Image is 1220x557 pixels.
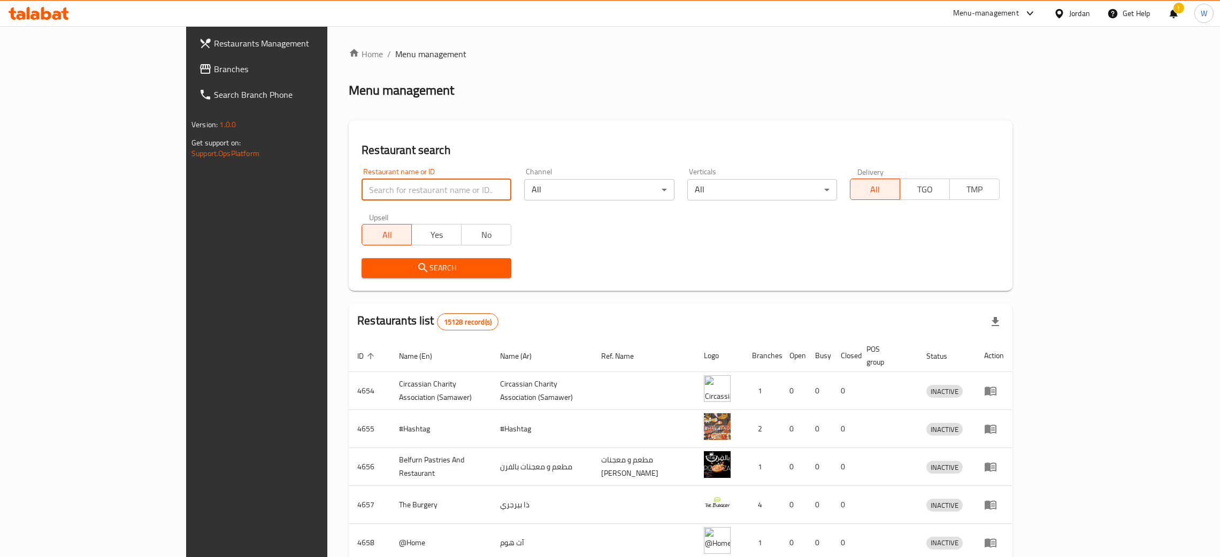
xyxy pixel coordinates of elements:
[219,118,236,131] span: 1.0.0
[593,448,695,486] td: مطعم و معجنات [PERSON_NAME]
[416,227,457,243] span: Yes
[904,182,946,197] span: TGO
[214,37,381,50] span: Restaurants Management
[191,118,218,131] span: Version:
[704,451,731,478] img: Belfurn Pastries And Restaurant
[500,350,546,362] span: Name (Ar)
[190,30,390,56] a: Restaurants Management
[976,339,1012,372] th: Action
[807,448,832,486] td: 0
[357,350,378,362] span: ID
[743,339,781,372] th: Branches
[191,136,241,150] span: Get support on:
[926,385,963,398] span: INACTIVE
[832,448,858,486] td: 0
[366,227,408,243] span: All
[743,448,781,486] td: 1
[857,168,884,175] label: Delivery
[704,413,731,440] img: #Hashtag
[492,486,593,524] td: ذا بيرجري
[191,146,259,160] a: Support.OpsPlatform
[984,536,1004,549] div: Menu
[781,448,807,486] td: 0
[362,258,511,278] button: Search
[524,179,674,200] div: All
[370,261,503,275] span: Search
[362,142,1000,158] h2: Restaurant search
[953,7,1019,20] div: Menu-management
[926,350,961,362] span: Status
[492,410,593,448] td: #Hashtag
[704,375,731,402] img: ​Circassian ​Charity ​Association​ (Samawer)
[781,372,807,410] td: 0
[743,486,781,524] td: 4
[926,423,963,436] div: INACTIVE
[214,63,381,75] span: Branches
[601,350,648,362] span: Ref. Name
[855,182,896,197] span: All
[984,498,1004,511] div: Menu
[395,48,466,60] span: Menu management
[781,410,807,448] td: 0
[954,182,995,197] span: TMP
[1201,7,1207,19] span: W
[926,499,963,512] span: INACTIVE
[362,224,412,245] button: All
[983,309,1008,335] div: Export file
[949,179,1000,200] button: TMP
[687,179,837,200] div: All
[781,486,807,524] td: 0
[807,410,832,448] td: 0
[743,372,781,410] td: 1
[349,82,454,99] h2: Menu management
[461,224,511,245] button: No
[866,343,905,368] span: POS group
[832,410,858,448] td: 0
[984,384,1004,397] div: Menu
[190,82,390,107] a: Search Branch Phone
[369,213,389,221] label: Upsell
[362,179,511,200] input: Search for restaurant name or ID..
[926,385,963,398] div: INACTIVE
[781,339,807,372] th: Open
[492,448,593,486] td: مطعم و معجنات بالفرن
[807,486,832,524] td: 0
[900,179,950,200] button: TGO
[411,224,462,245] button: Yes
[349,48,1012,60] nav: breadcrumb
[926,537,963,550] div: INACTIVE
[832,486,858,524] td: 0
[832,372,858,410] td: 0
[438,317,498,327] span: 15128 record(s)
[390,372,492,410] td: ​Circassian ​Charity ​Association​ (Samawer)
[832,339,858,372] th: Closed
[390,410,492,448] td: #Hashtag
[214,88,381,101] span: Search Branch Phone
[926,537,963,549] span: INACTIVE
[1069,7,1090,19] div: Jordan
[492,372,593,410] td: ​Circassian ​Charity ​Association​ (Samawer)
[704,527,731,554] img: @Home
[190,56,390,82] a: Branches
[466,227,507,243] span: No
[807,372,832,410] td: 0
[743,410,781,448] td: 2
[807,339,832,372] th: Busy
[704,489,731,516] img: The Burgery
[399,350,446,362] span: Name (En)
[390,448,492,486] td: Belfurn Pastries And Restaurant
[926,461,963,474] span: INACTIVE
[357,313,498,330] h2: Restaurants list
[850,179,900,200] button: All
[984,460,1004,473] div: Menu
[984,422,1004,435] div: Menu
[695,339,743,372] th: Logo
[926,423,963,436] span: INACTIVE
[390,486,492,524] td: The Burgery
[437,313,498,330] div: Total records count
